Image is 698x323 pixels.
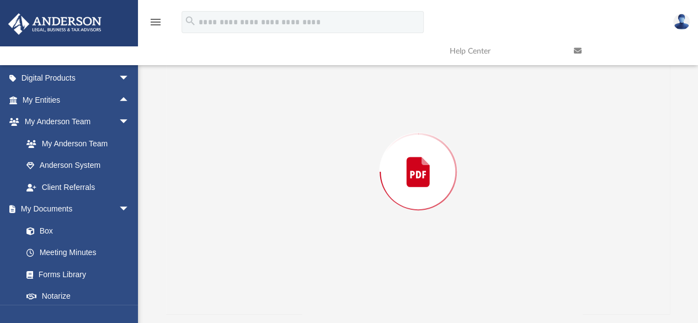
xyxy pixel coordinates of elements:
a: My Anderson Teamarrow_drop_down [8,111,141,133]
a: Digital Productsarrow_drop_down [8,67,146,89]
a: My Anderson Team [15,133,135,155]
a: Notarize [15,285,141,308]
a: Anderson System [15,155,141,177]
span: arrow_drop_down [119,198,141,221]
a: My Documentsarrow_drop_down [8,198,141,220]
a: Forms Library [15,263,135,285]
span: arrow_drop_down [119,67,141,90]
a: Client Referrals [15,176,141,198]
a: Help Center [441,29,566,73]
a: Box [15,220,135,242]
a: Meeting Minutes [15,242,141,264]
i: search [184,15,196,27]
a: menu [149,21,162,29]
span: arrow_drop_up [119,89,141,112]
div: Preview [166,1,670,315]
i: menu [149,15,162,29]
img: Anderson Advisors Platinum Portal [5,13,105,35]
span: arrow_drop_down [119,111,141,134]
img: User Pic [673,14,690,30]
a: My Entitiesarrow_drop_up [8,89,146,111]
